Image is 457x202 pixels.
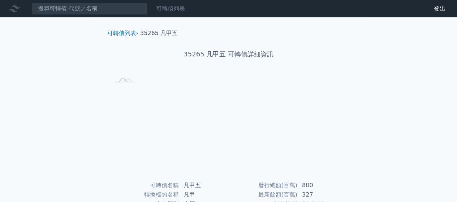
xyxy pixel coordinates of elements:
td: 最新餘額(百萬) [229,190,298,199]
td: 凡甲 [179,190,229,199]
li: › [107,29,138,38]
h1: 35265 凡甲五 可轉債詳細資訊 [102,49,356,59]
td: 327 [298,190,347,199]
a: 可轉債列表 [107,30,136,36]
a: 可轉債列表 [156,5,185,12]
li: 35265 凡甲五 [140,29,178,38]
td: 發行總額(百萬) [229,181,298,190]
a: 登出 [428,3,451,14]
td: 800 [298,181,347,190]
td: 轉換標的名稱 [110,190,179,199]
td: 可轉債名稱 [110,181,179,190]
td: 凡甲五 [179,181,229,190]
input: 搜尋可轉債 代號／名稱 [32,3,147,15]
